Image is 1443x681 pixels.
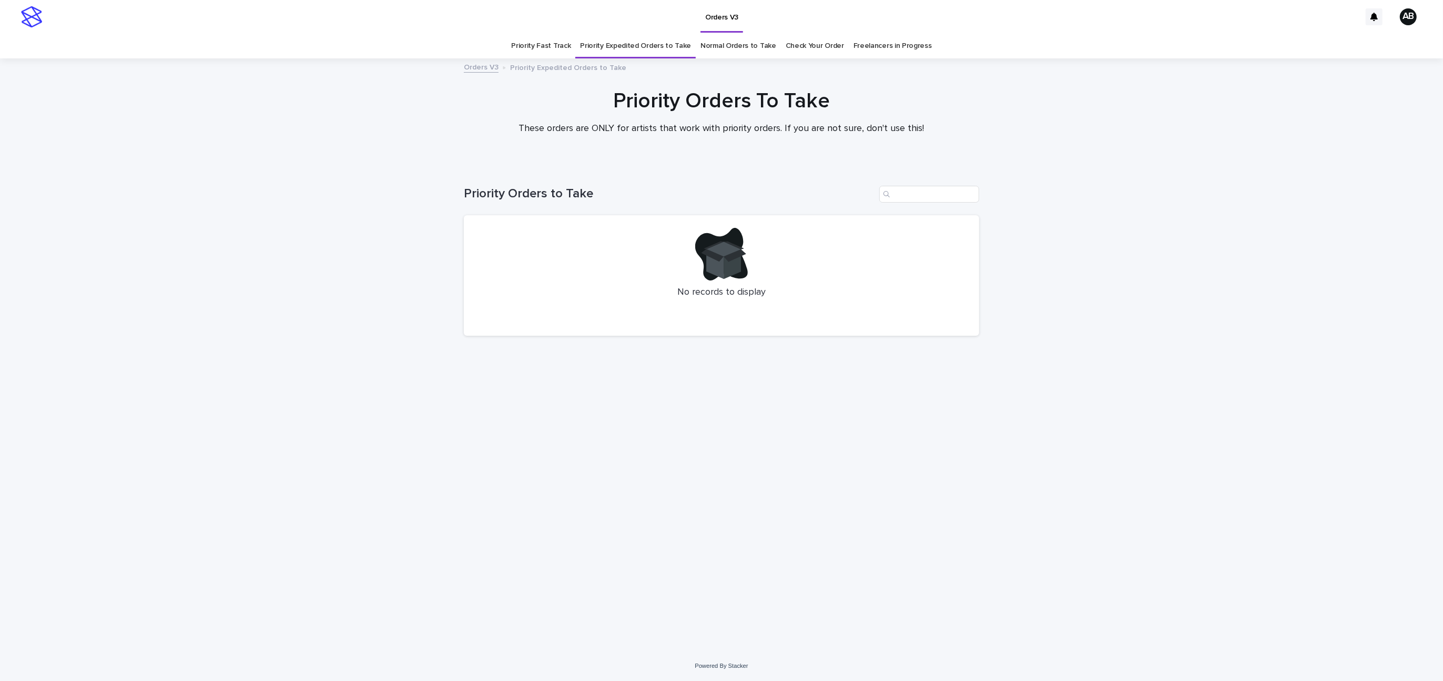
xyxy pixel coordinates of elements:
[476,287,967,298] p: No records to display
[511,34,571,58] a: Priority Fast Track
[464,186,875,202] h1: Priority Orders to Take
[879,186,979,203] input: Search
[464,88,979,114] h1: Priority Orders To Take
[853,34,932,58] a: Freelancers in Progress
[786,34,844,58] a: Check Your Order
[695,663,748,669] a: Powered By Stacker
[1400,8,1417,25] div: AB
[464,61,499,73] a: Orders V3
[580,34,691,58] a: Priority Expedited Orders to Take
[511,123,932,135] p: These orders are ONLY for artists that work with priority orders. If you are not sure, don't use ...
[700,34,776,58] a: Normal Orders to Take
[21,6,42,27] img: stacker-logo-s-only.png
[510,61,626,73] p: Priority Expedited Orders to Take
